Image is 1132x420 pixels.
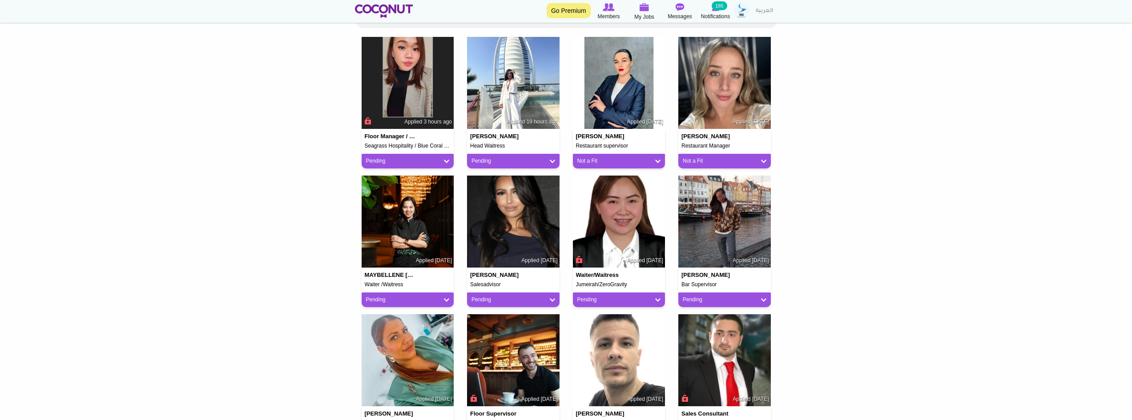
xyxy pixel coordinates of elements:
[365,411,416,417] h4: [PERSON_NAME]
[603,3,614,11] img: Browse Members
[712,3,719,11] img: Notifications
[573,314,665,407] img: Sercan Öztecik's picture
[362,314,454,407] img: Nicole Siopi's picture
[470,411,522,417] h4: Floor Supervisor
[640,3,649,11] img: My Jobs
[471,296,555,304] a: Pending
[678,176,771,268] img: Deborah Maldonado's picture
[751,2,777,20] a: العربية
[573,37,665,129] img: Maryna Borodina's picture
[597,12,620,21] span: Members
[467,37,560,129] img: May Ann Alisoso's picture
[683,157,766,165] a: Not a Fit
[470,133,522,140] h4: [PERSON_NAME]
[662,2,698,21] a: Messages Messages
[627,2,662,21] a: My Jobs My Jobs
[576,411,628,417] h4: [PERSON_NAME]
[712,1,727,10] small: 185
[471,157,555,165] a: Pending
[701,12,730,21] span: Notifications
[576,282,662,288] h5: Jumeirah/ZeroGravity
[365,272,416,278] h4: MAYBELLENE [EMAIL_ADDRESS][DOMAIN_NAME]
[668,12,692,21] span: Messages
[573,176,665,268] img: Leah Mae Witara's picture
[576,272,628,278] h4: Waiter/Waitress
[467,314,560,407] img: Uğur Yüksel's picture
[470,143,556,149] h5: Head Waitress
[681,282,768,288] h5: Bar Supervisor
[678,37,771,129] img: Leonela Ramirez's picture
[366,157,450,165] a: Pending
[676,3,685,11] img: Messages
[683,296,766,304] a: Pending
[591,2,627,21] a: Browse Members Members
[577,296,661,304] a: Pending
[470,272,522,278] h4: [PERSON_NAME]
[365,143,451,149] h5: Seagrass Hospitality / Blue Coral Concepts
[355,4,413,18] img: Home
[577,157,661,165] a: Not a Fit
[547,3,591,18] a: Go Premium
[575,255,583,264] span: Connect to Unlock the Profile
[634,12,654,21] span: My Jobs
[576,143,662,149] h5: Restaurant supervisor
[698,2,733,21] a: Notifications Notifications 185
[681,411,733,417] h4: Sales consultant
[365,133,416,140] h4: Floor Manager / Restaurant Supervisor
[680,394,688,403] span: Connect to Unlock the Profile
[470,282,556,288] h5: Salesadvisor
[362,176,454,268] img: MAYBELLENE maybellenebulaklak@outlook.com's picture
[681,143,768,149] h5: Restaurant Manager
[469,394,477,403] span: Connect to Unlock the Profile
[678,314,771,407] img: Anis Nakib's picture
[467,176,560,268] img: Nadia Abjamma's picture
[576,133,628,140] h4: [PERSON_NAME]
[366,296,450,304] a: Pending
[365,282,451,288] h5: Waiter /Waitress
[362,37,454,129] img: Joy Jane Aboy's picture
[681,133,733,140] h4: [PERSON_NAME]
[681,272,733,278] h4: [PERSON_NAME]
[363,116,371,125] span: Connect to Unlock the Profile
